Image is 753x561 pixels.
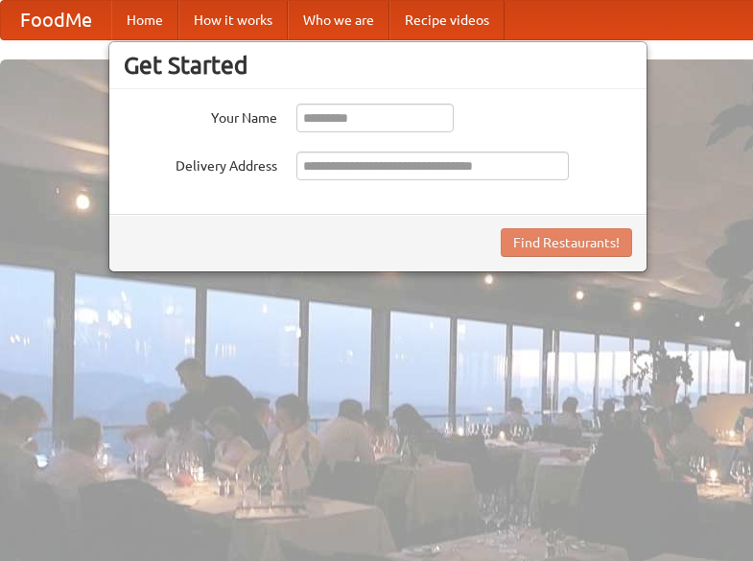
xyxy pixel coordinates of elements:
[111,1,178,39] a: Home
[288,1,389,39] a: Who we are
[178,1,288,39] a: How it works
[124,104,277,128] label: Your Name
[501,228,632,257] button: Find Restaurants!
[124,51,632,80] h3: Get Started
[389,1,505,39] a: Recipe videos
[1,1,111,39] a: FoodMe
[124,152,277,175] label: Delivery Address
